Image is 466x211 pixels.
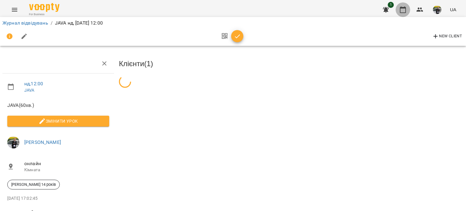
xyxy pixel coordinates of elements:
[51,19,52,27] li: /
[29,12,59,16] span: For Business
[24,81,43,87] a: нд , 12:00
[7,116,109,127] button: Змінити урок
[24,167,109,173] p: Кімната
[24,160,109,167] span: онлайн
[7,196,109,202] p: [DATE] 17:02:45
[24,139,61,145] a: [PERSON_NAME]
[7,180,60,189] div: [PERSON_NAME] 14 років
[431,32,464,41] button: New Client
[388,2,394,8] span: 1
[24,88,35,93] a: JAVA
[450,6,456,13] span: UA
[7,102,109,109] span: JAVA ( 60 хв. )
[7,136,19,148] img: a92d573242819302f0c564e2a9a4b79e.jpg
[119,60,464,68] h3: Клієнти ( 1 )
[2,19,464,27] nav: breadcrumb
[433,5,441,14] img: a92d573242819302f0c564e2a9a4b79e.jpg
[55,19,103,27] p: JAVA нд, [DATE] 12:00
[29,3,59,12] img: Voopty Logo
[432,33,462,40] span: New Client
[7,2,22,17] button: Menu
[8,182,59,187] span: [PERSON_NAME] 14 років
[12,117,104,125] span: Змінити урок
[2,20,48,26] a: Журнал відвідувань
[447,4,459,15] button: UA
